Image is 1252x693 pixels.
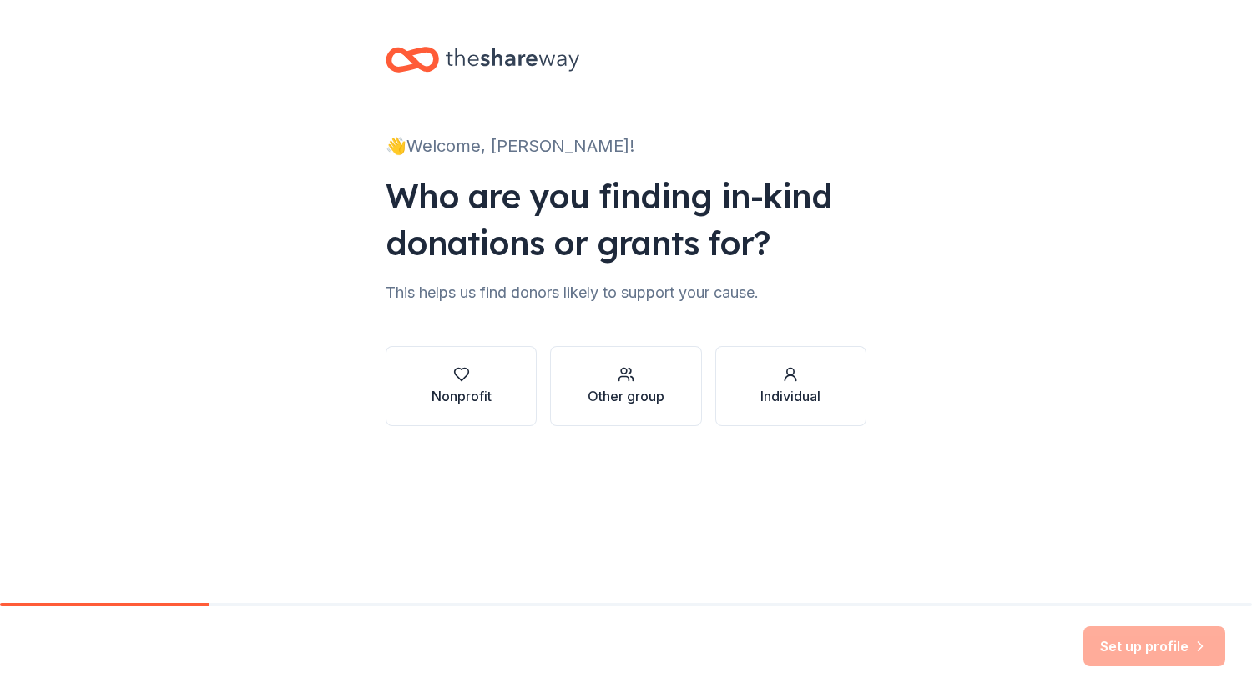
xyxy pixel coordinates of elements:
[715,346,866,426] button: Individual
[550,346,701,426] button: Other group
[588,386,664,406] div: Other group
[760,386,820,406] div: Individual
[386,279,866,306] div: This helps us find donors likely to support your cause.
[432,386,492,406] div: Nonprofit
[386,173,866,266] div: Who are you finding in-kind donations or grants for?
[386,346,537,426] button: Nonprofit
[386,133,866,159] div: 👋 Welcome, [PERSON_NAME]!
